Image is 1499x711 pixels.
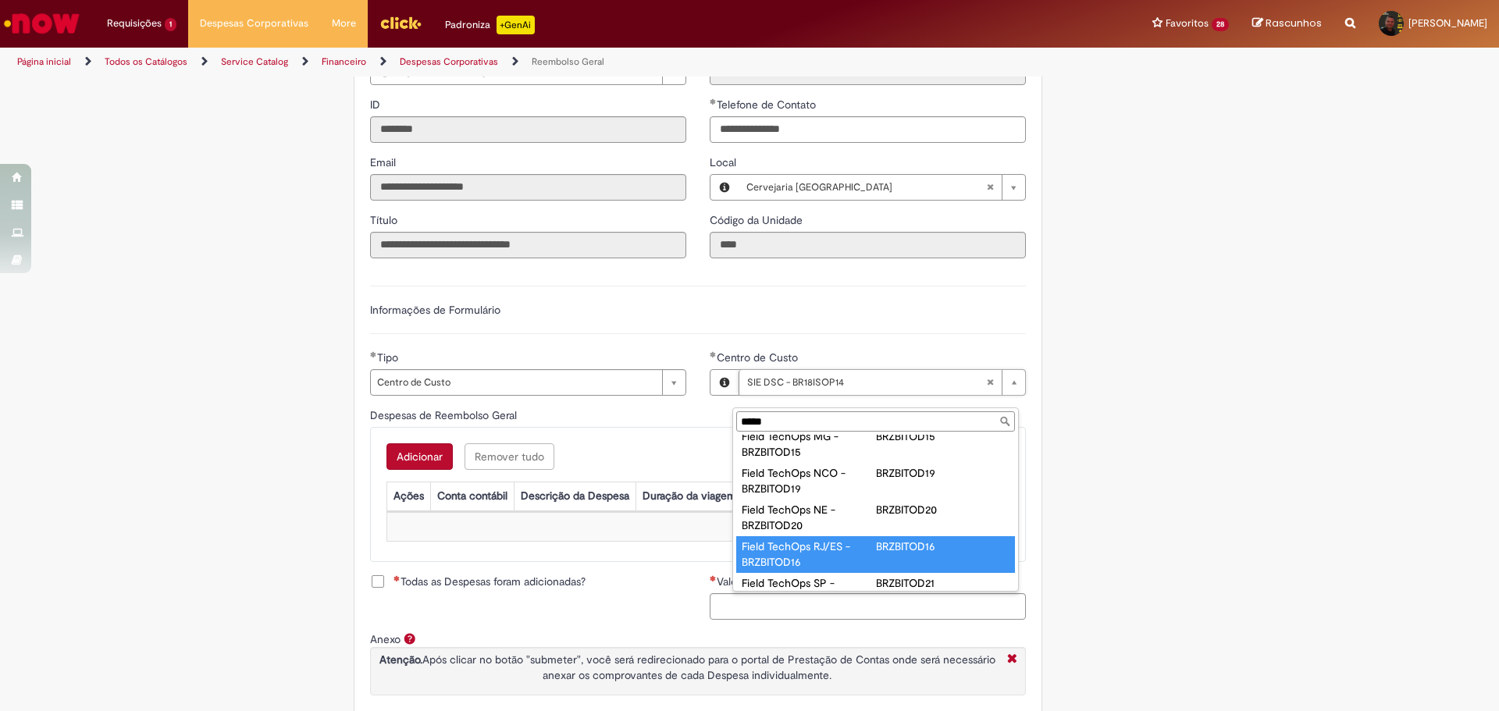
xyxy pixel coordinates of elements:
div: BRZBITOD15 [876,428,1010,444]
div: BRZBITOD21 [876,575,1010,591]
div: Field TechOps MG - BRZBITOD15 [742,428,876,460]
div: BRZBITOD16 [876,539,1010,554]
div: BRZBITOD20 [876,502,1010,517]
div: BRZBITOD19 [876,465,1010,481]
div: Field TechOps RJ/ES - BRZBITOD16 [742,539,876,570]
ul: Centro de Custo [733,435,1018,591]
div: Field TechOps NCO - BRZBITOD19 [742,465,876,496]
div: Field TechOps SP - BRZBITOD21 [742,575,876,606]
div: Field TechOps NE - BRZBITOD20 [742,502,876,533]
